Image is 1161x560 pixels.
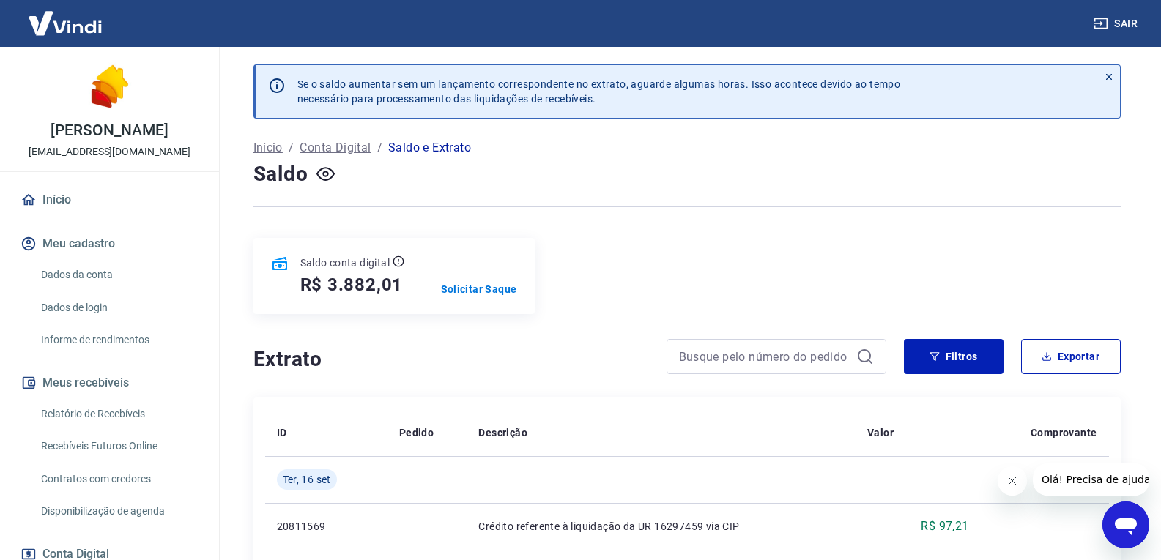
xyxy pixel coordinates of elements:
p: Pedido [399,425,434,440]
h5: R$ 3.882,01 [300,273,404,296]
p: Valor [867,425,894,440]
iframe: Botão para abrir a janela de mensagens [1102,501,1149,548]
a: Conta Digital [300,139,371,157]
p: [EMAIL_ADDRESS][DOMAIN_NAME] [29,144,190,160]
a: Início [18,184,201,216]
a: Solicitar Saque [441,282,517,296]
h4: Saldo [253,160,308,189]
h4: Extrato [253,345,649,374]
p: / [289,139,294,157]
img: 89e4d871-7f83-4a87-ac5a-7c326bba6de5.jpeg [81,59,139,117]
p: / [377,139,382,157]
p: 20811569 [277,519,376,534]
a: Disponibilização de agenda [35,496,201,526]
p: Se o saldo aumentar sem um lançamento correspondente no extrato, aguarde algumas horas. Isso acon... [297,77,901,106]
a: Recebíveis Futuros Online [35,431,201,461]
span: Ter, 16 set [283,472,331,487]
a: Informe de rendimentos [35,325,201,355]
button: Sair [1091,10,1143,37]
a: Contratos com credores [35,464,201,494]
p: Saldo conta digital [300,255,390,270]
iframe: Mensagem da empresa [1033,463,1149,496]
a: Dados de login [35,293,201,323]
a: Dados da conta [35,260,201,290]
p: ID [277,425,287,440]
p: Comprovante [1031,425,1097,440]
p: Descrição [478,425,527,440]
button: Filtros [904,339,1004,374]
span: Olá! Precisa de ajuda? [9,10,123,22]
a: Relatório de Recebíveis [35,399,201,429]
p: Saldo e Extrato [388,139,471,157]
button: Meu cadastro [18,228,201,260]
button: Meus recebíveis [18,367,201,399]
p: Crédito referente à liquidação da UR 16297459 via CIP [478,519,844,534]
p: R$ 97,21 [921,518,968,535]
button: Exportar [1021,339,1121,374]
img: Vindi [18,1,113,45]
input: Busque pelo número do pedido [679,346,850,367]
a: Início [253,139,283,157]
p: [PERSON_NAME] [51,123,168,138]
iframe: Fechar mensagem [998,466,1027,496]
